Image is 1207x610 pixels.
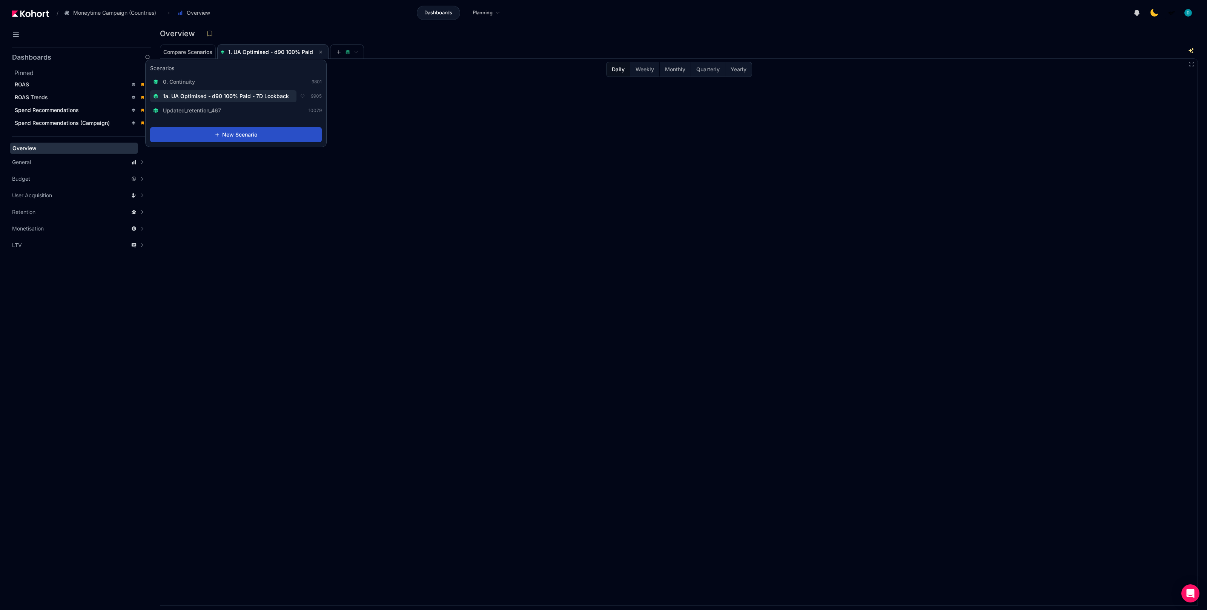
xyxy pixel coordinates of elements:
span: 9905 [311,93,322,99]
button: Yearly [725,62,752,77]
a: Dashboards [417,6,460,20]
span: Dashboards [424,9,452,17]
span: Monetisation [12,225,44,232]
button: New Scenario [150,127,322,142]
span: ROAS [15,81,29,88]
a: Overview [10,143,138,154]
span: 9801 [312,79,322,85]
button: Fullscreen [1189,61,1195,67]
h2: Dashboards [12,54,51,61]
span: Monthly [665,66,685,73]
span: Quarterly [696,66,720,73]
span: Weekly [636,66,654,73]
span: Spend Recommendations (Campaign) [15,120,110,126]
span: 1a. UA Optimised - d90 100% Paid - 7D Lookback [163,92,289,100]
button: Overview [174,6,218,19]
div: Open Intercom Messenger [1181,584,1199,602]
span: ROAS Trends [15,94,48,100]
span: Retention [12,208,35,216]
span: LTV [12,241,22,249]
button: Quarterly [691,62,725,77]
button: Moneytime Campaign (Countries) [60,6,164,19]
span: Overview [187,9,210,17]
button: Weekly [630,62,659,77]
span: Compare Scenarios [163,49,212,55]
span: New Scenario [222,131,257,138]
button: 1a. UA Optimised - d90 100% Paid - 7D Lookback [150,90,296,102]
button: Daily [607,62,630,77]
span: 1. UA Optimised - d90 100% Paid [228,49,313,55]
span: Budget [12,175,30,183]
a: Spend Recommendations [12,104,149,116]
span: Overview [12,145,37,151]
h3: Overview [160,30,200,37]
span: User Acquisition [12,192,52,199]
span: Spend Recommendations [15,107,79,113]
span: Moneytime Campaign (Countries) [73,9,156,17]
span: Planning [473,9,493,17]
img: logo_MoneyTimeLogo_1_20250619094856634230.png [1168,9,1175,17]
span: › [166,10,171,16]
button: Updated_retention_467 [150,104,229,117]
button: Monthly [659,62,691,77]
h2: Pinned [14,68,151,77]
span: / [51,9,58,17]
a: Planning [465,6,508,20]
span: 0. Continuity [163,78,195,86]
a: ROAS Trends [12,92,149,103]
a: ROAS [12,79,149,90]
span: 10079 [309,108,322,114]
h3: Scenarios [150,65,174,74]
span: Yearly [731,66,746,73]
a: Spend Recommendations (Campaign) [12,117,149,129]
button: 0. Continuity [150,76,203,88]
img: Kohort logo [12,10,49,17]
span: Daily [612,66,625,73]
span: Updated_retention_467 [163,107,221,114]
span: General [12,158,31,166]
